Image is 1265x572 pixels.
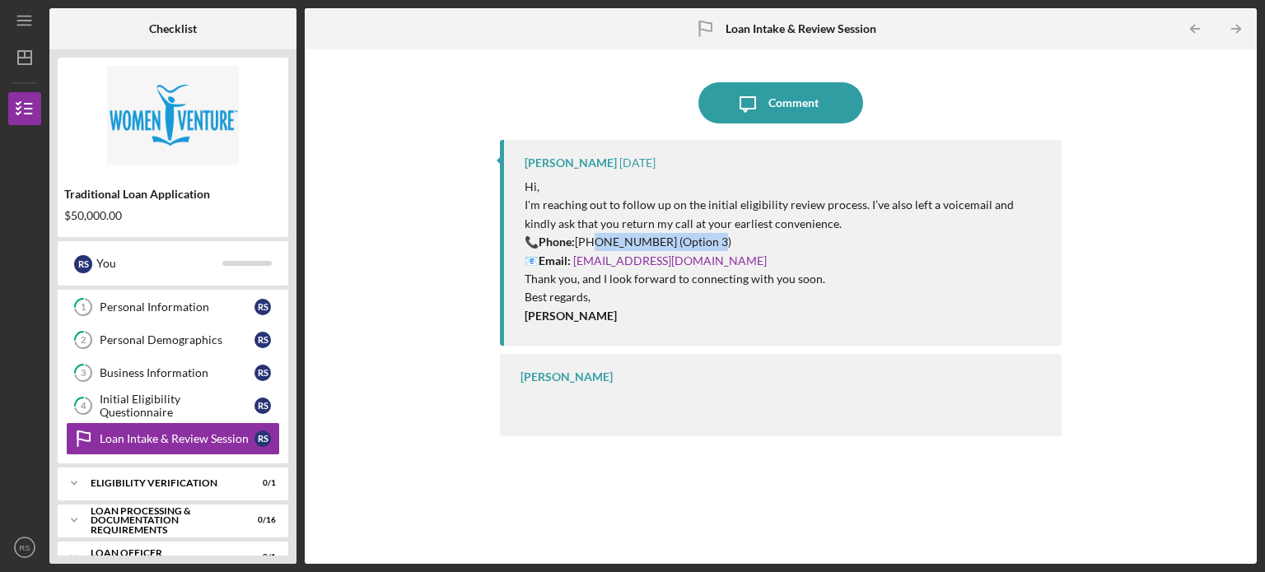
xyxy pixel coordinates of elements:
p: Thank you, and I look forward to connecting with you soon. [525,270,1045,288]
button: Comment [698,82,863,123]
a: 1Personal InformationRS [66,291,280,323]
a: 4Initial Eligibility QuestionnaireRS [66,389,280,422]
tspan: 1 [81,302,86,313]
strong: [PERSON_NAME] [525,309,617,323]
p: I'm reaching out to follow up on the initial eligibility review process. I’ve also left a voicema... [525,196,1045,233]
div: Traditional Loan Application [64,188,282,201]
div: R S [254,299,271,315]
a: 3Business InformationRS [66,356,280,389]
tspan: 3 [81,368,86,379]
p: Hi, [525,178,1045,196]
div: 0 / 16 [246,515,276,525]
a: Loan Intake & Review SessionRS [66,422,280,455]
a: 2Personal DemographicsRS [66,323,280,356]
button: RS [8,531,41,564]
div: [PERSON_NAME] [520,370,613,384]
strong: Email: [539,253,571,267]
text: RS [19,543,30,552]
b: Loan Intake & Review Session [726,22,876,35]
div: R S [74,255,92,273]
img: Product logo [58,66,288,165]
p: Best regards, [525,288,1045,325]
div: Loan Intake & Review Session [100,432,254,445]
tspan: 4 [81,401,86,412]
div: [PERSON_NAME] [525,156,617,170]
div: Loan Processing & Documentation Requirements [91,506,235,535]
div: Business Information [100,366,254,379]
div: Personal Demographics [100,333,254,346]
a: [EMAIL_ADDRESS][DOMAIN_NAME] [573,253,767,267]
div: Eligibility Verification [91,478,235,488]
div: R S [254,398,271,414]
div: Initial Eligibility Questionnaire [100,393,254,419]
div: Personal Information [100,300,254,314]
tspan: 2 [81,335,86,346]
p: 📞 [PHONE_NUMBER] (Option 3) 📧 [525,233,1045,270]
div: Comment [768,82,819,123]
div: 0 / 1 [246,552,276,562]
strong: Phone: [539,235,575,249]
div: $50,000.00 [64,209,282,222]
div: R S [254,430,271,447]
div: R S [254,332,271,348]
b: Checklist [149,22,197,35]
div: Loan Officer Consultation [91,548,235,567]
div: 0 / 1 [246,478,276,488]
div: R S [254,365,271,381]
time: 2025-10-10 14:15 [619,156,656,170]
div: You [96,249,222,277]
